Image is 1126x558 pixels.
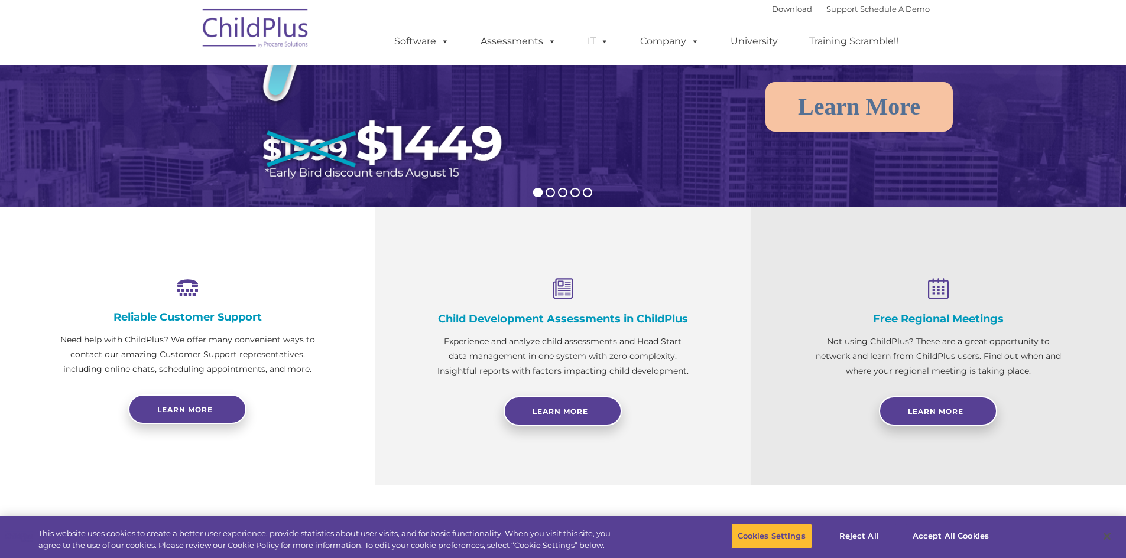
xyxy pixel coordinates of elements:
a: Learn more [128,394,246,424]
div: This website uses cookies to create a better user experience, provide statistics about user visit... [38,528,619,551]
span: Last name [164,78,200,87]
a: Software [382,30,461,53]
img: ChildPlus by Procare Solutions [197,1,315,60]
a: Download [772,4,812,14]
a: University [719,30,790,53]
h4: Reliable Customer Support [59,311,316,324]
a: Training Scramble!! [797,30,910,53]
h4: Free Regional Meetings [810,312,1067,325]
button: Close [1094,523,1120,549]
h4: Child Development Assessments in ChildPlus [434,312,692,325]
a: Schedule A Demo [860,4,930,14]
p: Not using ChildPlus? These are a great opportunity to network and learn from ChildPlus users. Fin... [810,334,1067,378]
a: Learn More [765,82,953,132]
a: Learn More [504,396,622,426]
p: Need help with ChildPlus? We offer many convenient ways to contact our amazing Customer Support r... [59,332,316,377]
a: Assessments [469,30,568,53]
p: Experience and analyze child assessments and Head Start data management in one system with zero c... [434,334,692,378]
font: | [772,4,930,14]
a: IT [576,30,621,53]
span: Phone number [164,126,215,135]
a: Company [628,30,711,53]
a: Learn More [879,396,997,426]
span: Learn More [908,407,963,416]
button: Cookies Settings [731,524,812,549]
button: Reject All [822,524,896,549]
button: Accept All Cookies [906,524,995,549]
span: Learn more [157,405,213,414]
span: Learn More [533,407,588,416]
a: Support [826,4,858,14]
